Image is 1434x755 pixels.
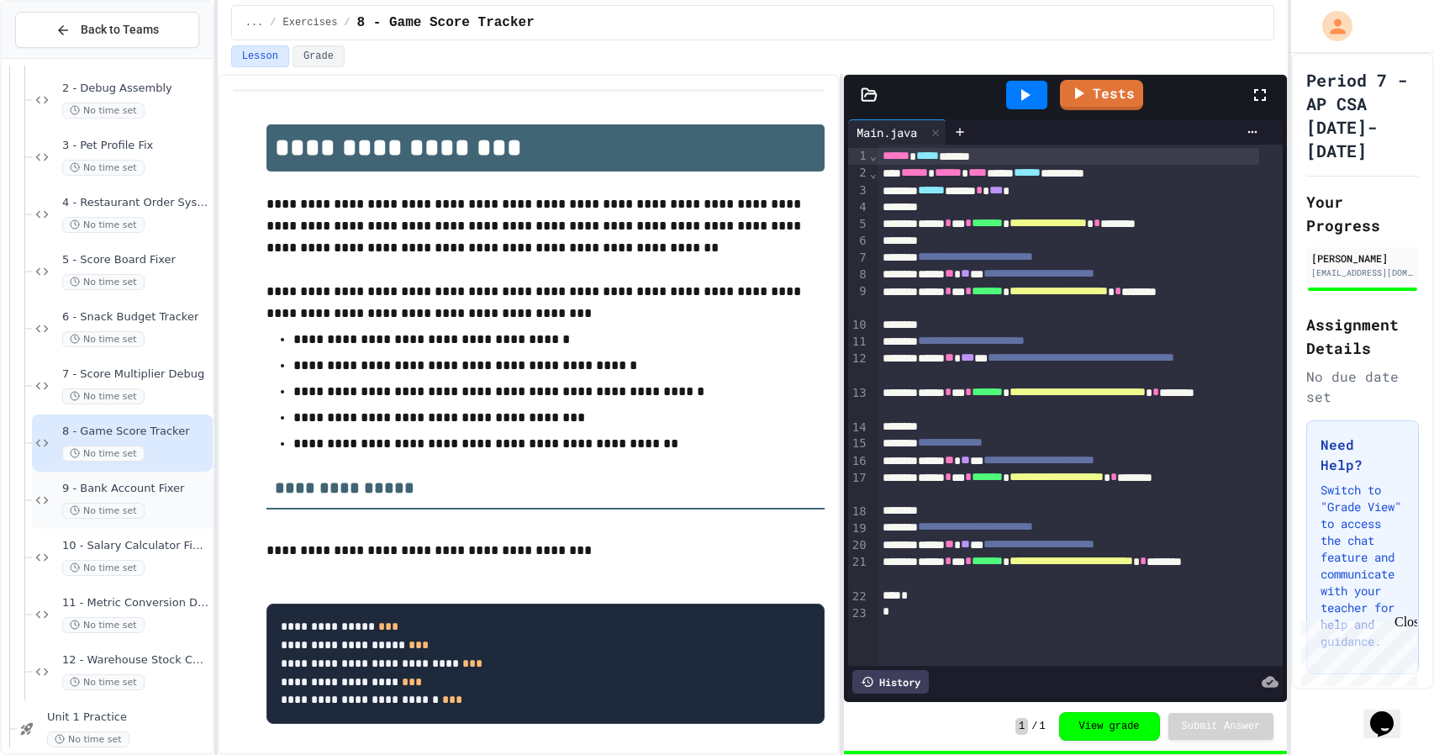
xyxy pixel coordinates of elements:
span: / [344,16,350,29]
span: No time set [62,446,145,462]
span: No time set [62,103,145,119]
span: 12 - Warehouse Stock Calculator [62,653,209,668]
span: No time set [62,217,145,233]
span: No time set [62,331,145,347]
span: 9 - Bank Account Fixer [62,482,209,496]
div: 2 [848,165,869,182]
span: ... [245,16,264,29]
span: No time set [62,503,145,519]
span: 8 - Game Score Tracker [357,13,535,33]
button: Grade [293,45,345,67]
div: 20 [848,537,869,554]
span: 1 [1039,720,1045,733]
span: No time set [62,160,145,176]
span: No time set [47,731,129,747]
span: Back to Teams [81,21,159,39]
span: 3 - Pet Profile Fix [62,139,209,153]
div: 5 [848,216,869,233]
div: 7 [848,250,869,267]
button: View grade [1059,712,1160,741]
div: 16 [848,453,869,470]
div: My Account [1305,7,1357,45]
span: No time set [62,388,145,404]
p: Switch to "Grade View" to access the chat feature and communicate with your teacher for help and ... [1321,482,1405,650]
div: 4 [848,199,869,216]
span: No time set [62,560,145,576]
span: Unit 1 Practice [47,710,209,725]
iframe: chat widget [1294,615,1417,686]
div: 6 [848,233,869,250]
span: No time set [62,617,145,633]
h1: Period 7 - AP CSA [DATE]-[DATE] [1306,68,1419,162]
button: Back to Teams [15,12,199,48]
div: Chat with us now!Close [7,7,116,107]
div: 11 [848,334,869,351]
div: 10 [848,317,869,334]
div: Main.java [848,124,925,141]
span: / [1031,720,1037,733]
span: 6 - Snack Budget Tracker [62,310,209,325]
span: 4 - Restaurant Order System [62,196,209,210]
span: 8 - Game Score Tracker [62,425,209,439]
div: 3 [848,182,869,199]
button: Lesson [231,45,289,67]
div: 22 [848,589,869,605]
span: 2 - Debug Assembly [62,82,209,96]
div: 15 [848,436,869,452]
span: Submit Answer [1182,720,1261,733]
h2: Assignment Details [1306,313,1419,360]
div: 19 [848,520,869,537]
div: No due date set [1306,367,1419,407]
div: 23 [848,605,869,622]
div: 12 [848,351,869,385]
div: History [852,670,929,694]
span: / [270,16,276,29]
div: 14 [848,420,869,436]
div: 8 [848,267,869,283]
div: Main.java [848,119,946,145]
span: 7 - Score Multiplier Debug [62,367,209,382]
div: 18 [848,504,869,520]
a: Tests [1060,80,1143,110]
span: No time set [62,274,145,290]
div: 21 [848,554,869,589]
div: [PERSON_NAME] [1311,251,1414,266]
div: 17 [848,470,869,504]
span: Fold line [869,166,878,180]
span: 5 - Score Board Fixer [62,253,209,267]
h2: Your Progress [1306,190,1419,237]
span: 11 - Metric Conversion Debugger [62,596,209,610]
div: 13 [848,385,869,420]
h3: Need Help? [1321,435,1405,475]
button: Submit Answer [1168,713,1274,740]
div: 9 [848,283,869,317]
span: 1 [1015,718,1028,735]
div: [EMAIL_ADDRESS][DOMAIN_NAME] [1311,267,1414,279]
iframe: chat widget [1363,688,1417,738]
span: No time set [62,674,145,690]
div: 1 [848,148,869,165]
span: 10 - Salary Calculator Fixer [62,539,209,553]
span: Exercises [283,16,338,29]
span: Fold line [869,149,878,162]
